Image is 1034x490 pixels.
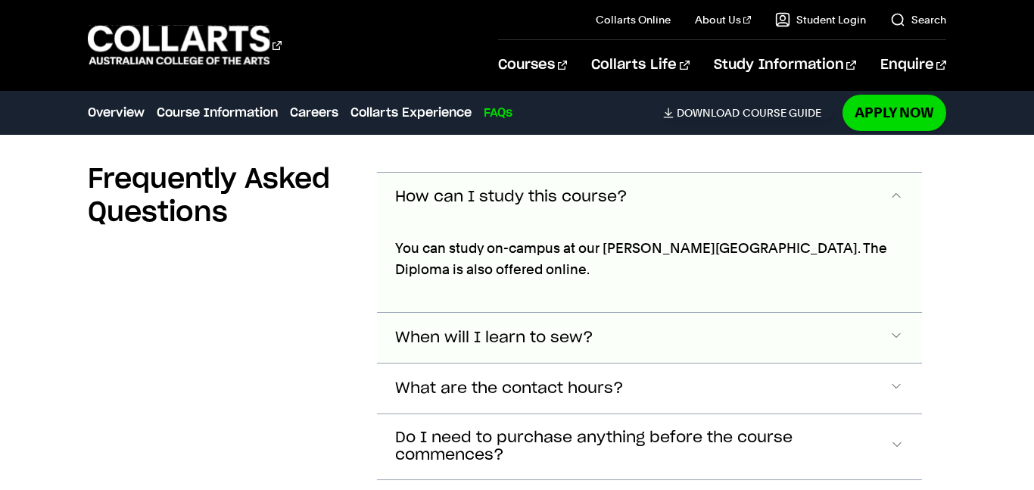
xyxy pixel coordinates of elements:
a: Apply Now [842,95,946,130]
a: FAQs [484,104,512,122]
a: Courses [498,40,567,90]
a: Student Login [775,12,866,27]
a: Search [890,12,946,27]
a: Enquire [880,40,946,90]
button: How can I study this course? [377,173,922,223]
button: Do I need to purchase anything before the course commences? [377,414,922,479]
a: Collarts Experience [350,104,472,122]
a: Collarts Life [591,40,689,90]
a: Collarts Online [596,12,671,27]
span: What are the contact hours? [395,380,624,398]
div: Go to homepage [88,23,282,67]
div: How can I study this course? [377,223,922,313]
a: Overview [88,104,145,122]
button: When will I learn to sew? [377,313,922,363]
a: DownloadCourse Guide [663,106,833,120]
span: Download [677,106,740,120]
span: How can I study this course? [395,189,628,206]
a: Careers [290,104,338,122]
h2: Frequently Asked Questions [88,163,353,229]
p: You can study on-campus at our [PERSON_NAME][GEOGRAPHIC_DATA]. The Diploma is also offered online. [395,238,904,280]
span: Do I need to purchase anything before the course commences? [395,429,889,464]
button: What are the contact hours? [377,364,922,414]
a: Course Information [157,104,278,122]
span: When will I learn to sew? [395,329,593,347]
a: Study Information [714,40,856,90]
a: About Us [695,12,751,27]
